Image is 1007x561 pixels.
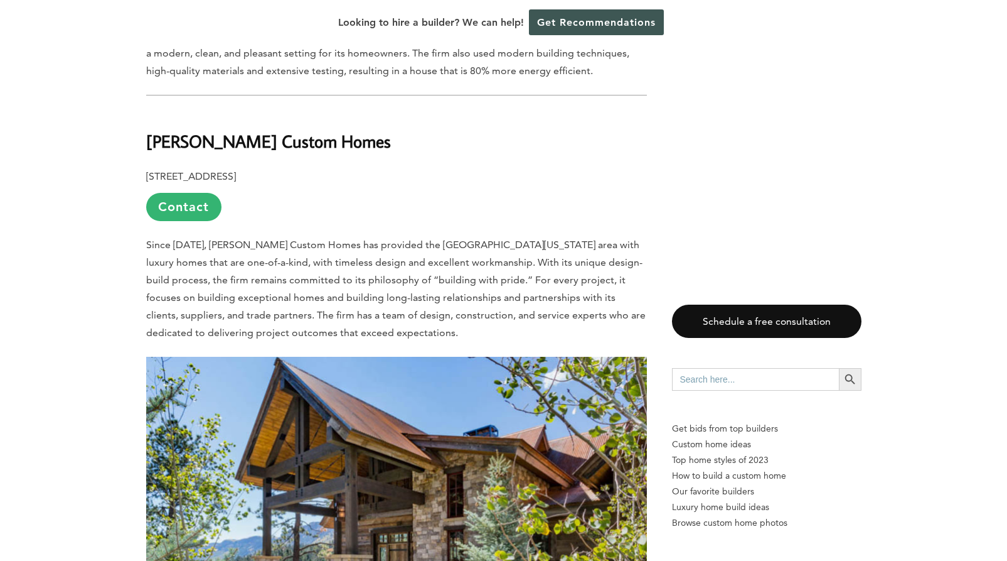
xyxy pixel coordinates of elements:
a: Schedule a free consultation [672,305,861,338]
a: How to build a custom home [672,468,861,484]
a: Top home styles of 2023 [672,452,861,468]
a: Get Recommendations [529,9,664,35]
b: [STREET_ADDRESS] [146,170,236,182]
a: Browse custom home photos [672,515,861,531]
a: Contact [146,193,221,221]
iframe: Drift Widget Chat Controller [766,471,992,546]
p: Get bids from top builders [672,421,861,437]
a: Custom home ideas [672,437,861,452]
a: Luxury home build ideas [672,499,861,515]
b: [PERSON_NAME] Custom Homes [146,130,391,152]
a: Our favorite builders [672,484,861,499]
input: Search here... [672,368,839,391]
svg: Search [843,373,857,386]
span: Since [DATE], [PERSON_NAME] Custom Homes has provided the [GEOGRAPHIC_DATA][US_STATE] area with l... [146,239,646,339]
